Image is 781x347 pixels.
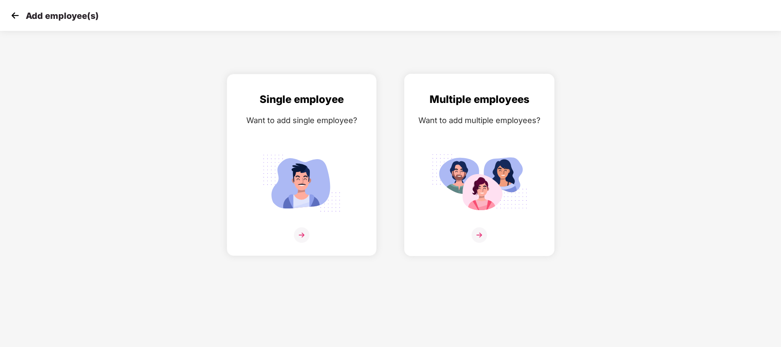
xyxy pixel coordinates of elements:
img: svg+xml;base64,PHN2ZyB4bWxucz0iaHR0cDovL3d3dy53My5vcmcvMjAwMC9zdmciIHdpZHRoPSIzNiIgaGVpZ2h0PSIzNi... [472,227,487,243]
img: svg+xml;base64,PHN2ZyB4bWxucz0iaHR0cDovL3d3dy53My5vcmcvMjAwMC9zdmciIGlkPSJTaW5nbGVfZW1wbG95ZWUiIH... [254,150,350,217]
img: svg+xml;base64,PHN2ZyB4bWxucz0iaHR0cDovL3d3dy53My5vcmcvMjAwMC9zdmciIHdpZHRoPSIzMCIgaGVpZ2h0PSIzMC... [9,9,21,22]
div: Multiple employees [413,91,545,108]
img: svg+xml;base64,PHN2ZyB4bWxucz0iaHR0cDovL3d3dy53My5vcmcvMjAwMC9zdmciIGlkPSJNdWx0aXBsZV9lbXBsb3llZS... [431,150,527,217]
div: Want to add multiple employees? [413,114,545,127]
p: Add employee(s) [26,11,99,21]
div: Single employee [236,91,368,108]
div: Want to add single employee? [236,114,368,127]
img: svg+xml;base64,PHN2ZyB4bWxucz0iaHR0cDovL3d3dy53My5vcmcvMjAwMC9zdmciIHdpZHRoPSIzNiIgaGVpZ2h0PSIzNi... [294,227,309,243]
